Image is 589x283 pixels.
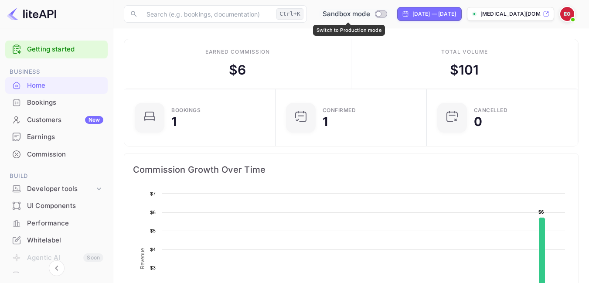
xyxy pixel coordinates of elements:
[450,60,479,80] div: $ 101
[150,265,156,270] text: $3
[27,218,103,228] div: Performance
[5,181,108,197] div: Developer tools
[85,116,103,124] div: New
[27,81,103,91] div: Home
[276,8,303,20] div: Ctrl+K
[133,163,569,177] span: Commission Growth Over Time
[5,171,108,181] span: Build
[397,7,462,21] div: Click to change the date range period
[27,235,103,245] div: Whitelabel
[5,129,108,146] div: Earnings
[5,146,108,163] div: Commission
[27,271,103,281] div: API Logs
[441,48,488,56] div: Total volume
[412,10,456,18] div: [DATE] — [DATE]
[7,7,56,21] img: LiteAPI logo
[5,129,108,145] a: Earnings
[5,67,108,77] span: Business
[5,198,108,214] a: UI Components
[140,248,146,269] text: Revenue
[49,260,65,276] button: Collapse navigation
[171,108,201,113] div: Bookings
[150,191,156,196] text: $7
[480,10,541,18] p: [MEDICAL_DATA][DOMAIN_NAME]
[5,94,108,110] a: Bookings
[27,150,103,160] div: Commission
[27,201,103,211] div: UI Components
[474,108,508,113] div: CANCELLED
[150,247,156,252] text: $4
[5,77,108,93] a: Home
[5,77,108,94] div: Home
[313,25,385,36] div: Switch to Production mode
[27,98,103,108] div: Bookings
[27,132,103,142] div: Earnings
[323,9,370,19] span: Sandbox mode
[5,94,108,111] div: Bookings
[5,215,108,231] a: Performance
[141,5,273,23] input: Search (e.g. bookings, documentation)
[205,48,270,56] div: Earned commission
[560,7,574,21] img: Efezino Ogaga
[5,232,108,249] div: Whitelabel
[150,228,156,233] text: $5
[27,184,95,194] div: Developer tools
[150,210,156,215] text: $6
[5,215,108,232] div: Performance
[538,209,544,215] text: $6
[5,146,108,162] a: Commission
[171,116,177,128] div: 1
[229,60,246,80] div: $ 6
[27,115,103,125] div: Customers
[5,112,108,129] div: CustomersNew
[319,9,390,19] div: Switch to Production mode
[323,116,328,128] div: 1
[27,44,103,55] a: Getting started
[323,108,356,113] div: Confirmed
[5,41,108,58] div: Getting started
[5,232,108,248] a: Whitelabel
[474,116,482,128] div: 0
[5,112,108,128] a: CustomersNew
